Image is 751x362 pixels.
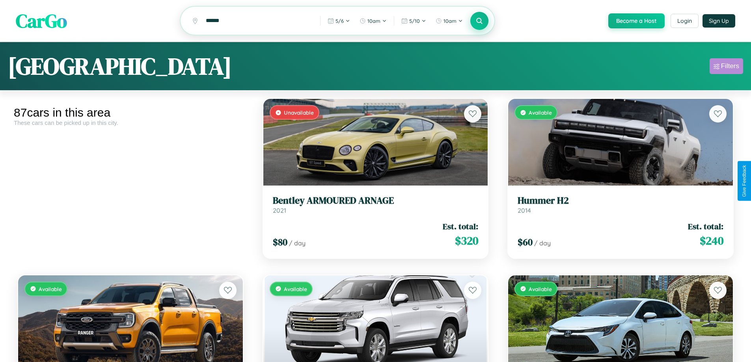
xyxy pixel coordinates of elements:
span: 10am [367,18,380,24]
span: Unavailable [284,109,314,116]
span: $ 80 [273,236,287,249]
button: 10am [356,15,391,27]
span: CarGo [16,8,67,34]
span: Available [284,286,307,292]
span: 2014 [518,206,531,214]
span: 5 / 6 [335,18,344,24]
span: $ 60 [518,236,533,249]
span: 10am [444,18,457,24]
span: / day [289,239,306,247]
button: 5/6 [324,15,354,27]
span: $ 320 [455,233,478,249]
span: Available [529,286,552,292]
button: Become a Host [608,13,665,28]
button: 10am [432,15,467,27]
h3: Bentley ARMOURED ARNAGE [273,195,479,206]
div: Filters [721,62,739,70]
span: Available [529,109,552,116]
button: Sign Up [703,14,735,28]
h3: Hummer H2 [518,195,723,206]
span: Est. total: [688,221,723,232]
span: 2021 [273,206,286,214]
span: Est. total: [443,221,478,232]
span: $ 240 [700,233,723,249]
span: Available [39,286,62,292]
div: 87 cars in this area [14,106,247,119]
button: Filters [710,58,743,74]
button: Login [671,14,699,28]
span: / day [534,239,551,247]
div: These cars can be picked up in this city. [14,119,247,126]
span: 5 / 10 [409,18,420,24]
h1: [GEOGRAPHIC_DATA] [8,50,232,82]
a: Hummer H22014 [518,195,723,214]
div: Give Feedback [742,165,747,197]
a: Bentley ARMOURED ARNAGE2021 [273,195,479,214]
button: 5/10 [397,15,430,27]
